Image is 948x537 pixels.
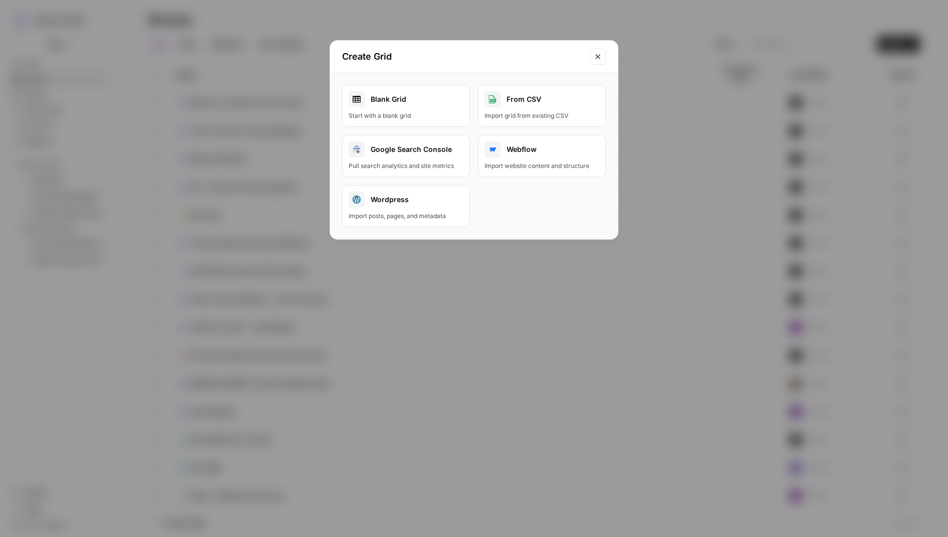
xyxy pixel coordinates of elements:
[342,50,584,64] h2: Create Grid
[478,135,606,177] button: WebflowImport website content and structure
[342,135,470,177] button: Google Search ConsolePull search analytics and site metrics
[485,141,599,157] div: Webflow
[349,91,463,107] div: Blank Grid
[485,91,599,107] div: From CSV
[349,161,463,170] div: Pull search analytics and site metrics
[478,85,606,127] button: From CSVImport grid from existing CSV
[485,161,599,170] div: Import website content and structure
[590,49,606,65] button: Close modal
[349,192,463,208] div: Wordpress
[342,185,470,227] button: WordpressImport posts, pages, and metadata
[349,212,463,221] div: Import posts, pages, and metadata
[342,85,470,127] a: Blank GridStart with a blank grid
[349,111,463,120] div: Start with a blank grid
[485,111,599,120] div: Import grid from existing CSV
[349,141,463,157] div: Google Search Console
